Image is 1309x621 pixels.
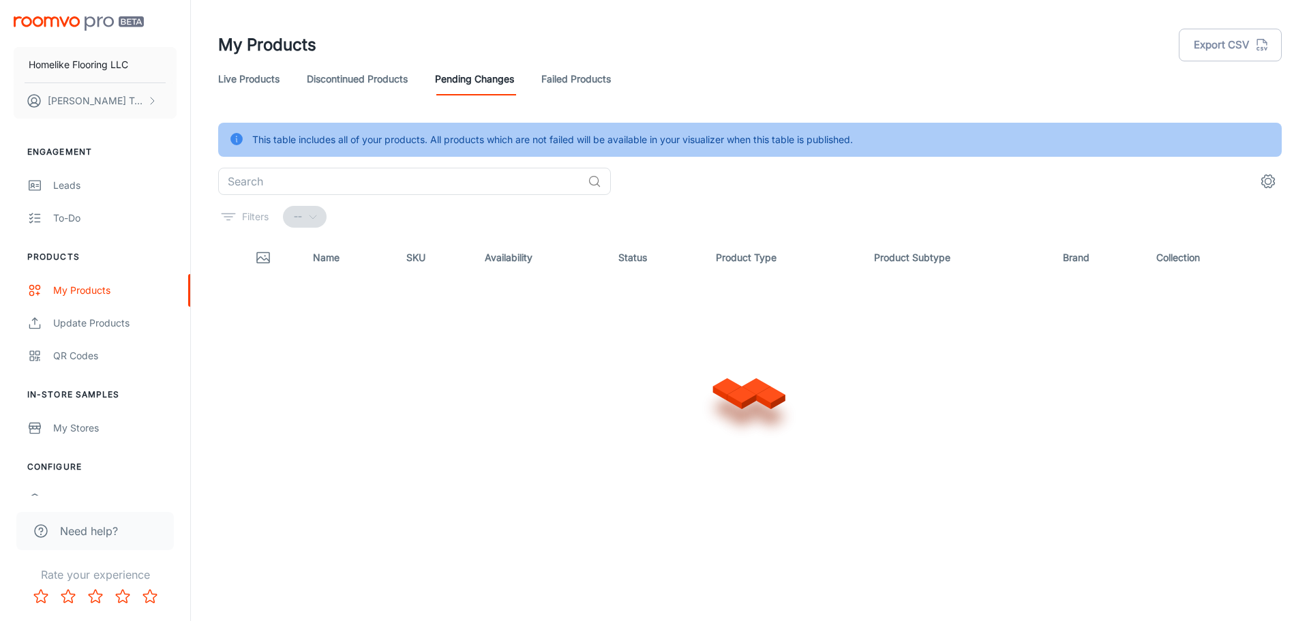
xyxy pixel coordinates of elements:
[53,178,177,193] div: Leads
[607,239,704,277] th: Status
[307,63,408,95] a: Discontinued Products
[53,348,177,363] div: QR Codes
[218,33,316,57] h1: My Products
[395,239,474,277] th: SKU
[863,239,1052,277] th: Product Subtype
[255,249,271,266] svg: Thumbnail
[435,63,514,95] a: Pending Changes
[1179,29,1282,61] button: Export CSV
[1145,239,1282,277] th: Collection
[53,421,177,436] div: My Stores
[29,57,128,72] p: Homelike Flooring LLC
[705,239,864,277] th: Product Type
[109,583,136,610] button: Rate 4 star
[1254,168,1282,195] button: settings
[14,47,177,82] button: Homelike Flooring LLC
[252,127,853,153] div: This table includes all of your products. All products which are not failed will be available in ...
[53,283,177,298] div: My Products
[53,316,177,331] div: Update Products
[136,583,164,610] button: Rate 5 star
[82,583,109,610] button: Rate 3 star
[48,93,144,108] p: [PERSON_NAME] Tang
[55,583,82,610] button: Rate 2 star
[474,239,607,277] th: Availability
[541,63,611,95] a: Failed Products
[14,16,144,31] img: Roomvo PRO Beta
[11,566,179,583] p: Rate your experience
[53,493,166,508] div: Rooms
[302,239,395,277] th: Name
[53,211,177,226] div: To-do
[27,583,55,610] button: Rate 1 star
[14,83,177,119] button: [PERSON_NAME] Tang
[218,63,280,95] a: Live Products
[60,523,118,539] span: Need help?
[218,168,582,195] input: Search
[1052,239,1145,277] th: Brand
